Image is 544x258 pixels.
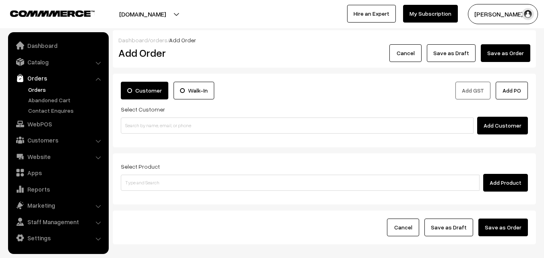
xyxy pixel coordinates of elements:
[424,219,473,236] button: Save as Draft
[427,44,476,62] button: Save as Draft
[389,44,422,62] button: Cancel
[121,175,480,191] input: Type and Search
[387,219,419,236] button: Cancel
[91,4,194,24] button: [DOMAIN_NAME]
[10,55,106,69] a: Catalog
[468,4,538,24] button: [PERSON_NAME] s…
[118,36,530,44] div: / /
[403,5,458,23] a: My Subscription
[10,165,106,180] a: Apps
[347,5,396,23] a: Hire an Expert
[10,215,106,229] a: Staff Management
[174,82,214,99] label: Walk-In
[10,149,106,164] a: Website
[483,174,528,192] button: Add Product
[118,47,248,59] h2: Add Order
[10,10,95,17] img: COMMMERCE
[121,118,474,134] input: Search by name, email, or phone
[478,219,528,236] button: Save as Order
[481,44,530,62] button: Save as Order
[26,106,106,115] a: Contact Enquires
[150,37,168,43] a: orders
[10,231,106,245] a: Settings
[455,82,490,99] button: Add GST
[10,117,106,131] a: WebPOS
[10,133,106,147] a: Customers
[10,71,106,85] a: Orders
[121,82,168,99] label: Customer
[121,105,165,114] label: Select Customer
[522,8,534,20] img: user
[26,96,106,104] a: Abandoned Cart
[10,38,106,53] a: Dashboard
[10,8,81,18] a: COMMMERCE
[496,82,528,99] button: Add PO
[26,85,106,94] a: Orders
[477,117,528,134] button: Add Customer
[121,162,160,171] label: Select Product
[118,37,148,43] a: Dashboard
[169,37,196,43] span: Add Order
[10,198,106,213] a: Marketing
[10,182,106,196] a: Reports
